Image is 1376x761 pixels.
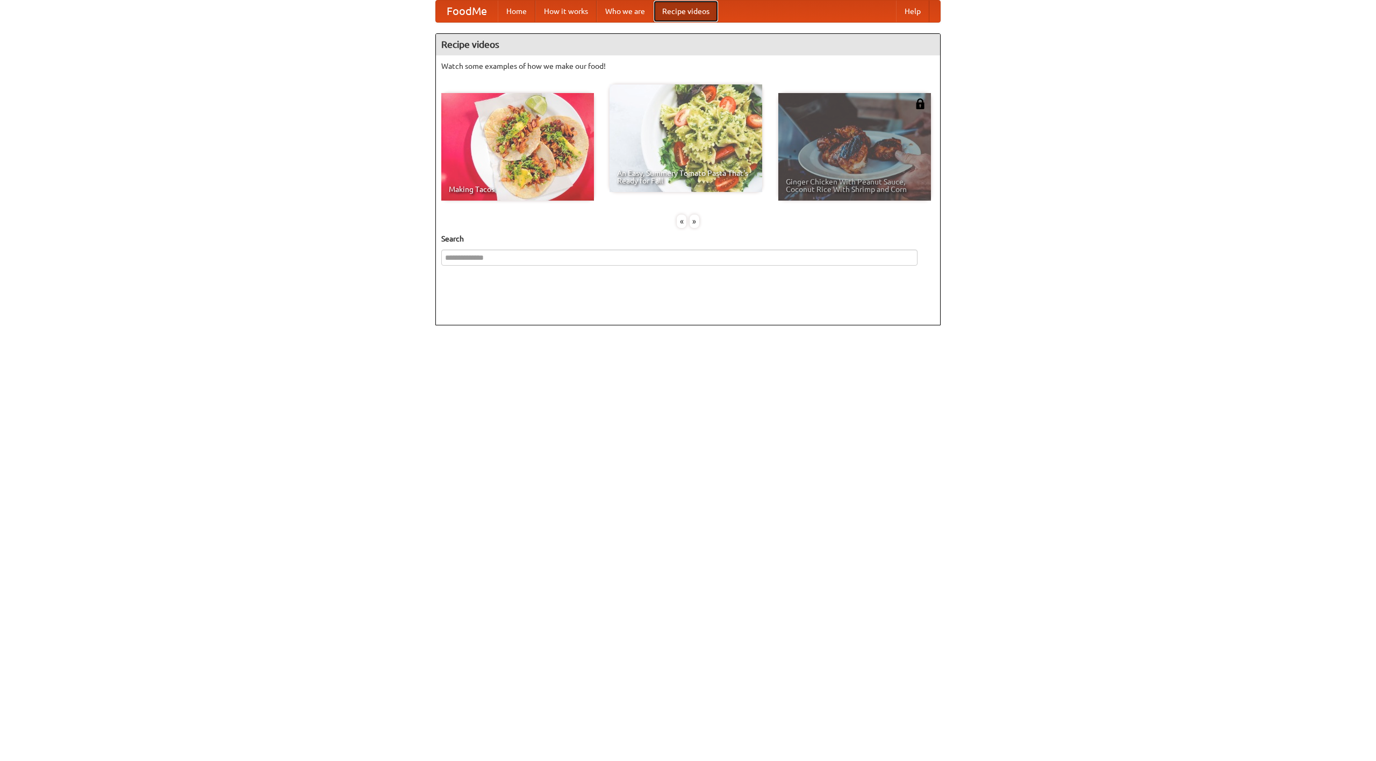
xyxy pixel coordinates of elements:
h5: Search [441,233,935,244]
a: Making Tacos [441,93,594,201]
a: Help [896,1,929,22]
div: « [677,215,686,228]
p: Watch some examples of how we make our food! [441,61,935,72]
h4: Recipe videos [436,34,940,55]
span: Making Tacos [449,186,586,193]
img: 483408.png [915,98,926,109]
a: An Easy, Summery Tomato Pasta That's Ready for Fall [610,84,762,192]
div: » [690,215,699,228]
a: Home [498,1,535,22]
a: How it works [535,1,597,22]
a: Recipe videos [654,1,718,22]
a: Who we are [597,1,654,22]
span: An Easy, Summery Tomato Pasta That's Ready for Fall [617,169,755,184]
a: FoodMe [436,1,498,22]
